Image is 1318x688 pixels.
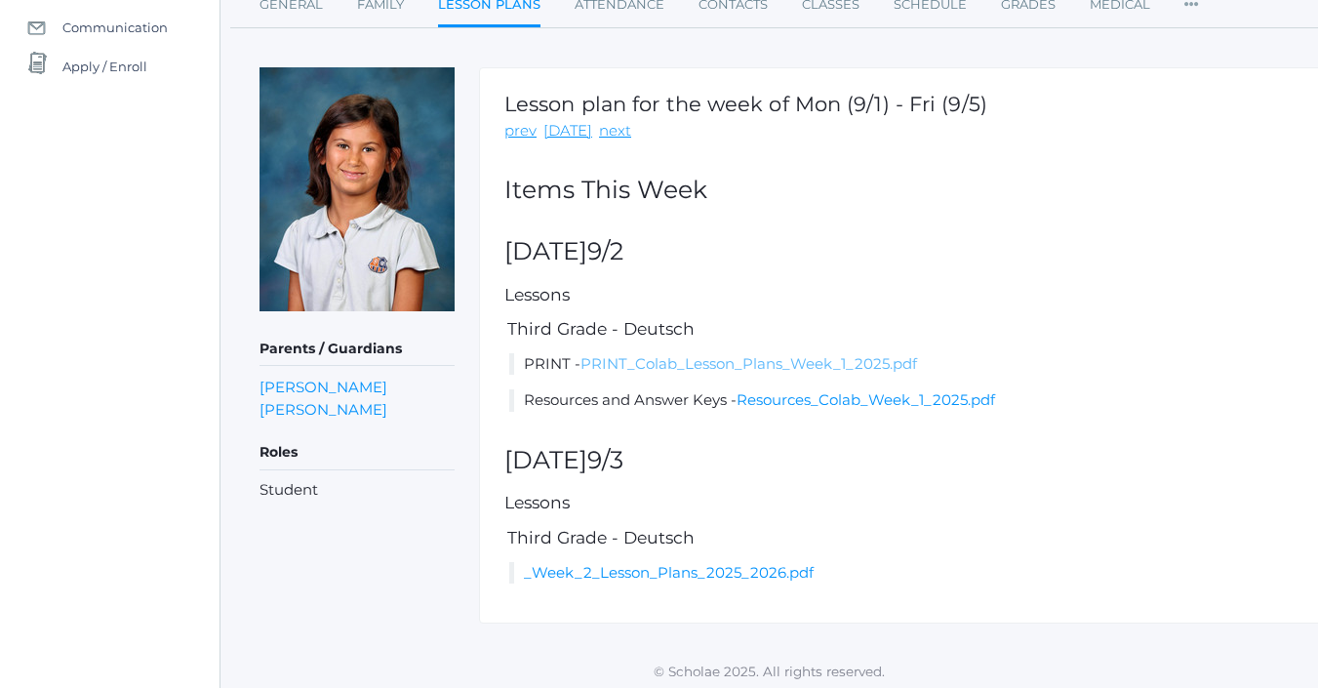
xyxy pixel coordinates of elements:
[260,479,455,502] li: Student
[504,120,537,142] a: prev
[599,120,631,142] a: next
[260,436,455,469] h5: Roles
[260,67,455,311] img: Adella Ewing
[504,93,987,115] h1: Lesson plan for the week of Mon (9/1) - Fri (9/5)
[220,662,1318,681] p: © Scholae 2025. All rights reserved.
[737,390,995,409] a: Resources_Colab_Week_1_2025.pdf
[260,333,455,366] h5: Parents / Guardians
[62,47,147,86] span: Apply / Enroll
[543,120,592,142] a: [DATE]
[62,8,168,47] span: Communication
[260,376,387,398] a: [PERSON_NAME]
[260,398,387,421] a: [PERSON_NAME]
[580,354,917,373] a: PRINT_Colab_Lesson_Plans_Week_1_2025.pdf
[587,445,623,474] span: 9/3
[524,563,814,582] a: _Week_2_Lesson_Plans_2025_2026.pdf
[587,236,623,265] span: 9/2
